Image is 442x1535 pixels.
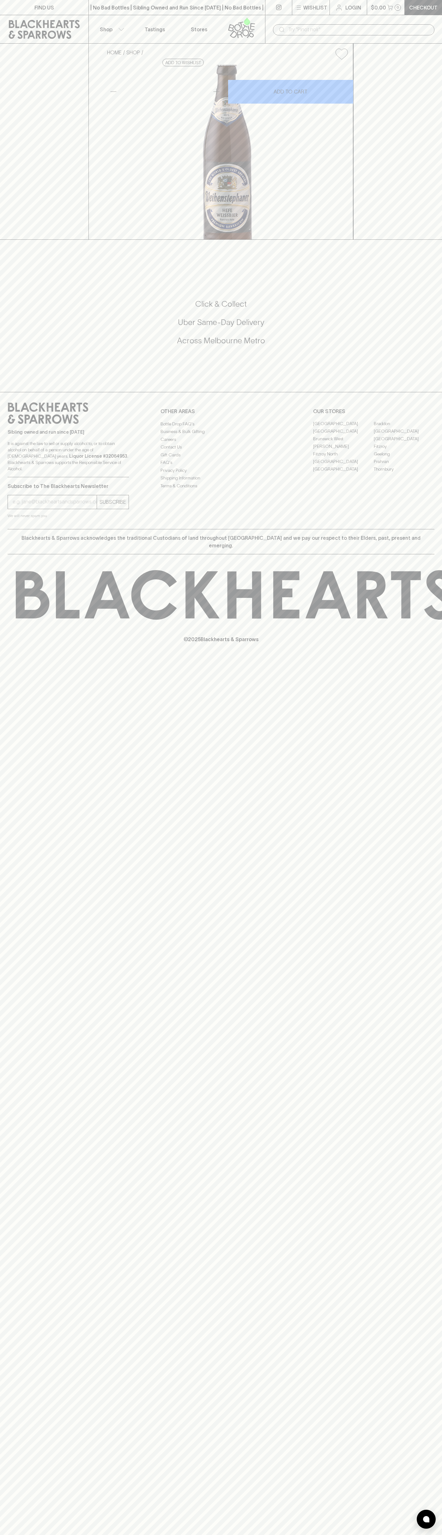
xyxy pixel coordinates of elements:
[160,459,282,467] a: FAQ's
[102,65,353,239] img: 2863.png
[374,458,434,466] a: Prahran
[160,482,282,490] a: Terms & Conditions
[313,458,374,466] a: [GEOGRAPHIC_DATA]
[133,15,177,43] a: Tastings
[374,450,434,458] a: Geelong
[313,428,374,435] a: [GEOGRAPHIC_DATA]
[160,407,282,415] p: OTHER AREAS
[8,429,129,435] p: Sibling owned and run since [DATE]
[303,4,327,11] p: Wishlist
[160,420,282,428] a: Bottle Drop FAQ's
[13,497,97,507] input: e.g. jane@blackheartsandsparrows.com.au
[97,495,129,509] button: SUBSCRIBE
[397,6,399,9] p: 0
[145,26,165,33] p: Tastings
[100,498,126,506] p: SUBSCRIBE
[409,4,438,11] p: Checkout
[160,474,282,482] a: Shipping Information
[374,428,434,435] a: [GEOGRAPHIC_DATA]
[8,440,129,472] p: It is against the law to sell or supply alcohol to, or to obtain alcohol on behalf of a person un...
[8,513,129,519] p: We will never spam you
[313,435,374,443] a: Brunswick West
[160,451,282,459] a: Gift Cards
[313,450,374,458] a: Fitzroy North
[374,435,434,443] a: [GEOGRAPHIC_DATA]
[100,26,112,33] p: Shop
[160,443,282,451] a: Contact Us
[69,454,127,459] strong: Liquor License #32064953
[89,15,133,43] button: Shop
[313,420,374,428] a: [GEOGRAPHIC_DATA]
[160,436,282,443] a: Careers
[345,4,361,11] p: Login
[160,428,282,436] a: Business & Bulk Gifting
[423,1516,429,1522] img: bubble-icon
[191,26,207,33] p: Stores
[374,443,434,450] a: Fitzroy
[162,59,204,66] button: Add to wishlist
[8,482,129,490] p: Subscribe to The Blackhearts Newsletter
[8,299,434,309] h5: Click & Collect
[333,46,350,62] button: Add to wishlist
[228,80,354,104] button: ADD TO CART
[374,466,434,473] a: Thornbury
[313,466,374,473] a: [GEOGRAPHIC_DATA]
[177,15,221,43] a: Stores
[374,420,434,428] a: Braddon
[107,50,122,55] a: HOME
[313,407,434,415] p: OUR STORES
[34,4,54,11] p: FIND US
[160,467,282,474] a: Privacy Policy
[8,274,434,379] div: Call to action block
[126,50,140,55] a: SHOP
[313,443,374,450] a: [PERSON_NAME]
[8,335,434,346] h5: Across Melbourne Metro
[288,25,429,35] input: Try "Pinot noir"
[8,317,434,328] h5: Uber Same-Day Delivery
[12,534,430,549] p: Blackhearts & Sparrows acknowledges the traditional Custodians of land throughout [GEOGRAPHIC_DAT...
[274,88,307,95] p: ADD TO CART
[371,4,386,11] p: $0.00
